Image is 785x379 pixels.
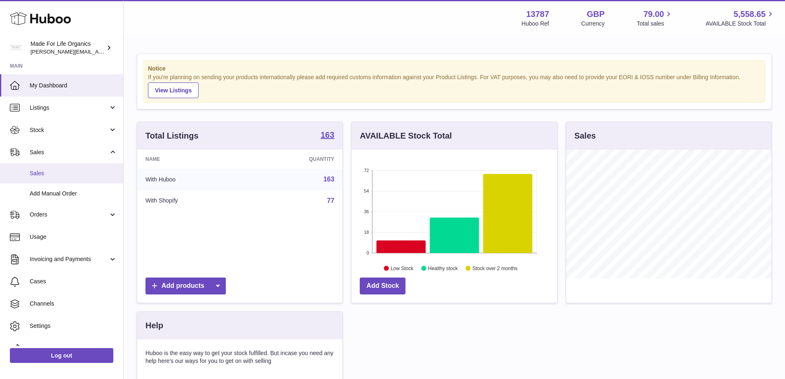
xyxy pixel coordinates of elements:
div: If you're planning on sending your products internationally please add required customs informati... [148,73,761,98]
text: 0 [367,250,369,255]
span: Sales [30,169,117,177]
a: 77 [327,197,335,204]
h3: Total Listings [145,130,199,141]
text: Healthy stock [428,265,458,271]
text: 54 [364,188,369,193]
span: Usage [30,233,117,241]
a: View Listings [148,82,199,98]
td: With Huboo [137,169,248,190]
span: Returns [30,344,117,352]
text: 18 [364,230,369,235]
p: Huboo is the easy way to get your stock fulfilled. But incase you need any help here's our ways f... [145,349,334,365]
strong: 13787 [526,9,549,20]
span: Sales [30,148,108,156]
a: 163 [323,176,335,183]
img: geoff.winwood@madeforlifeorganics.com [10,42,22,54]
span: Total sales [637,20,673,28]
text: 72 [364,168,369,173]
td: With Shopify [137,190,248,212]
th: Quantity [248,150,343,169]
h3: Help [145,320,163,331]
a: 163 [321,131,334,141]
text: 36 [364,209,369,214]
span: My Dashboard [30,82,117,89]
span: Stock [30,126,108,134]
span: Cases [30,278,117,285]
a: 5,558.65 AVAILABLE Stock Total [705,9,775,28]
span: Orders [30,211,108,219]
span: Invoicing and Payments [30,255,108,263]
a: Add products [145,278,226,294]
span: 79.00 [643,9,664,20]
span: 5,558.65 [733,9,766,20]
strong: 163 [321,131,334,139]
a: Log out [10,348,113,363]
div: Made For Life Organics [30,40,105,56]
span: Add Manual Order [30,190,117,198]
h3: AVAILABLE Stock Total [360,130,452,141]
span: [PERSON_NAME][EMAIL_ADDRESS][PERSON_NAME][DOMAIN_NAME] [30,48,209,55]
strong: GBP [587,9,605,20]
span: Channels [30,300,117,308]
th: Name [137,150,248,169]
strong: Notice [148,65,761,73]
div: Huboo Ref [522,20,549,28]
text: Stock over 2 months [473,265,518,271]
a: 79.00 Total sales [637,9,673,28]
span: Listings [30,104,108,112]
span: Settings [30,322,117,330]
text: Low Stock [391,265,414,271]
div: Currency [581,20,605,28]
h3: Sales [574,130,596,141]
a: Add Stock [360,278,405,294]
span: AVAILABLE Stock Total [705,20,775,28]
